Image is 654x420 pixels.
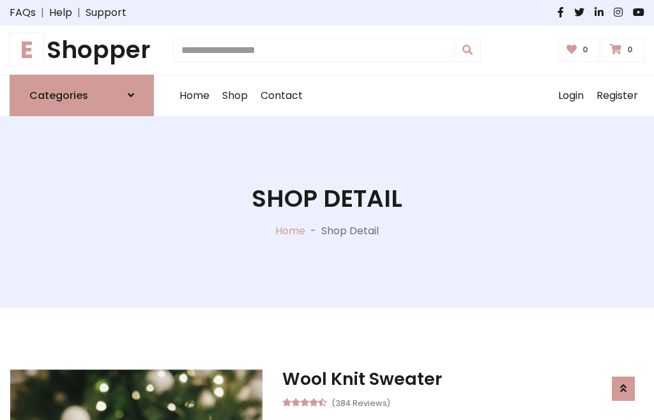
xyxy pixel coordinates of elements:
[10,5,36,20] a: FAQs
[10,33,44,67] span: E
[86,5,126,20] a: Support
[29,89,88,101] h6: Categories
[579,44,591,56] span: 0
[10,75,154,116] a: Categories
[305,223,321,239] p: -
[216,75,254,116] a: Shop
[552,75,590,116] a: Login
[252,184,402,213] h1: Shop Detail
[331,394,390,410] small: (384 Reviews)
[10,36,154,64] h1: Shopper
[321,223,379,239] p: Shop Detail
[49,5,72,20] a: Help
[624,44,636,56] span: 0
[10,36,154,64] a: EShopper
[275,223,305,238] a: Home
[173,75,216,116] a: Home
[590,75,644,116] a: Register
[254,75,309,116] a: Contact
[72,5,86,20] span: |
[558,38,600,62] a: 0
[36,5,49,20] span: |
[282,369,644,389] h3: Wool Knit Sweater
[602,38,644,62] a: 0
